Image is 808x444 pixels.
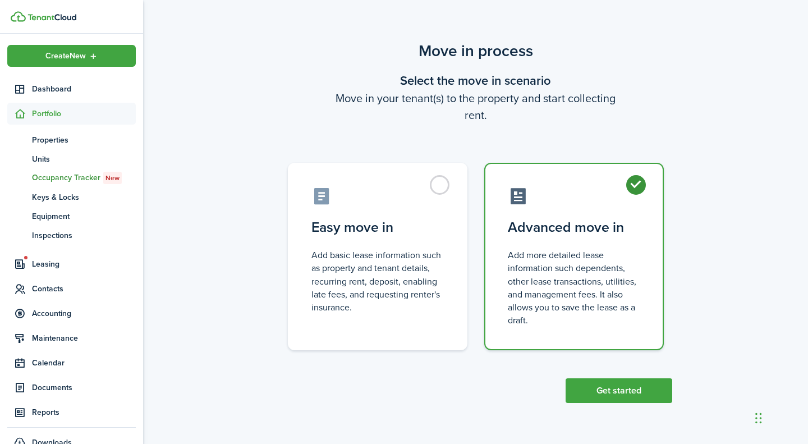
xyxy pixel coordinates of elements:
[7,149,136,168] a: Units
[45,52,86,60] span: Create New
[752,390,808,444] iframe: Chat Widget
[32,172,136,184] span: Occupancy Tracker
[7,401,136,423] a: Reports
[32,153,136,165] span: Units
[32,258,136,270] span: Leasing
[7,226,136,245] a: Inspections
[32,134,136,146] span: Properties
[32,332,136,344] span: Maintenance
[32,83,136,95] span: Dashboard
[279,39,672,63] scenario-title: Move in process
[32,382,136,393] span: Documents
[7,130,136,149] a: Properties
[7,45,136,67] button: Open menu
[32,406,136,418] span: Reports
[7,78,136,100] a: Dashboard
[7,187,136,207] a: Keys & Locks
[32,308,136,319] span: Accounting
[32,191,136,203] span: Keys & Locks
[279,71,672,90] wizard-step-header-title: Select the move in scenario
[32,283,136,295] span: Contacts
[311,249,444,314] control-radio-card-description: Add basic lease information such as property and tenant details, recurring rent, deposit, enablin...
[32,357,136,369] span: Calendar
[27,14,76,21] img: TenantCloud
[32,108,136,120] span: Portfolio
[508,249,640,327] control-radio-card-description: Add more detailed lease information such dependents, other lease transactions, utilities, and man...
[755,401,762,435] div: Drag
[279,90,672,123] wizard-step-header-description: Move in your tenant(s) to the property and start collecting rent.
[508,217,640,237] control-radio-card-title: Advanced move in
[32,230,136,241] span: Inspections
[11,11,26,22] img: TenantCloud
[32,210,136,222] span: Equipment
[311,217,444,237] control-radio-card-title: Easy move in
[566,378,672,403] button: Get started
[7,168,136,187] a: Occupancy TrackerNew
[7,207,136,226] a: Equipment
[105,173,120,183] span: New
